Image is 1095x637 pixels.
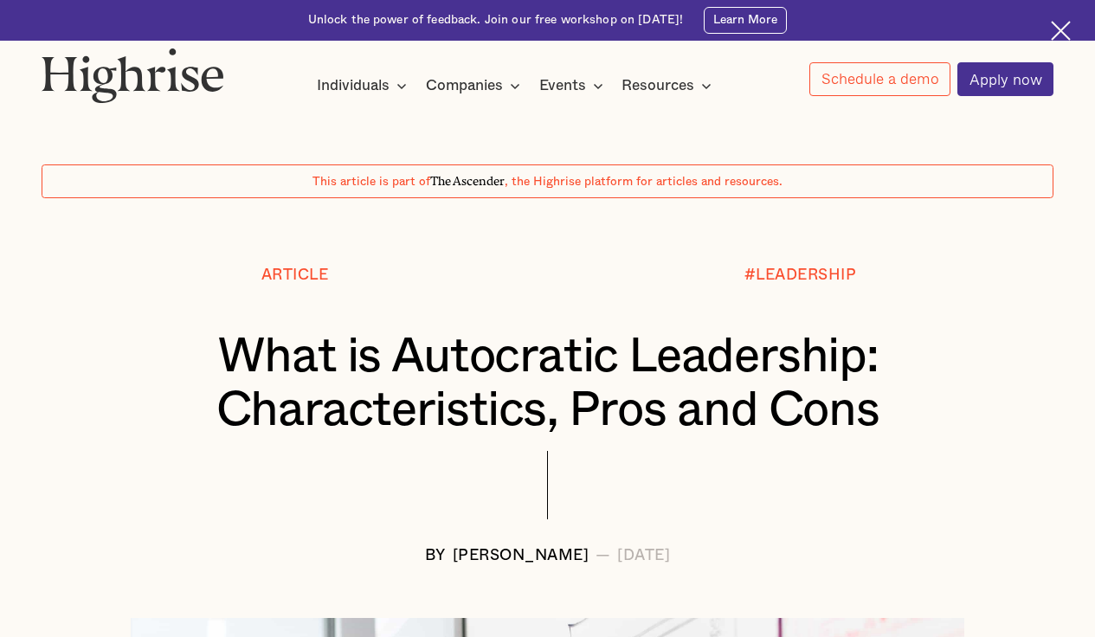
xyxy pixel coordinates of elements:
div: Article [261,267,329,284]
div: Unlock the power of feedback. Join our free workshop on [DATE]! [308,12,684,29]
img: Cross icon [1051,21,1071,41]
div: Events [539,75,609,96]
span: This article is part of [312,176,430,188]
div: — [596,547,611,564]
span: , the Highrise platform for articles and resources. [505,176,783,188]
div: #LEADERSHIP [744,267,857,284]
div: [DATE] [617,547,670,564]
div: Individuals [317,75,390,96]
div: [PERSON_NAME] [453,547,589,564]
a: Apply now [957,62,1053,96]
a: Schedule a demo [809,62,950,96]
div: Companies [426,75,525,96]
a: Learn More [704,7,788,34]
img: Highrise logo [42,48,224,103]
div: Resources [622,75,694,96]
div: BY [425,547,446,564]
div: Resources [622,75,717,96]
h1: What is Autocratic Leadership: Characteristics, Pros and Cons [84,331,1011,438]
div: Companies [426,75,503,96]
span: The Ascender [430,171,505,186]
div: Events [539,75,586,96]
div: Individuals [317,75,412,96]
